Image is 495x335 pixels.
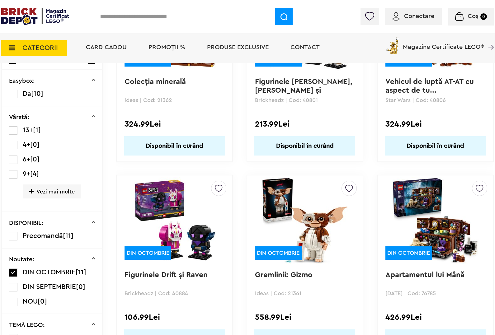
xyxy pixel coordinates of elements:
[86,44,127,50] a: Card Cadou
[480,13,487,20] small: 0
[9,78,35,84] p: Easybox:
[385,246,432,260] div: DIN OCTOMBRIE
[290,44,320,50] a: Contact
[255,291,355,296] p: Ideas | Cod: 21361
[9,220,43,226] p: DISPONIBIL:
[23,141,30,148] span: 4+
[125,246,171,260] div: DIN OCTOMBRIE
[30,141,40,148] span: [0]
[23,232,63,239] span: Precomandă
[207,44,269,50] a: Produse exclusive
[255,271,313,279] a: Gremlinii: Gizmo
[125,271,208,279] a: Figurinele Drift și Raven
[23,170,30,177] span: 9+
[393,13,434,19] a: Conectare
[23,90,31,97] span: Da
[255,97,355,103] p: Brickheadz | Cod: 40801
[76,269,86,276] span: [11]
[125,291,224,296] p: Brickheadz | Cod: 40884
[30,156,40,163] span: [0]
[23,184,81,198] span: Vezi mai multe
[385,97,485,103] p: Star Wars | Cod: 40806
[404,13,434,19] span: Conectare
[23,127,33,133] span: 13+
[403,36,484,50] span: Magazine Certificate LEGO®
[392,177,479,264] img: Apartamentul lui Mână
[23,156,30,163] span: 6+
[125,120,224,128] div: 324.99Lei
[255,78,355,103] a: Figurinele [PERSON_NAME], [PERSON_NAME] și [PERSON_NAME]
[23,269,76,276] span: DIN OCTOMBRIE
[484,36,494,42] a: Magazine Certificate LEGO®
[385,271,464,279] a: Apartamentul lui Mână
[385,313,485,321] div: 426.99Lei
[23,298,38,305] span: NOU
[125,97,224,103] p: Ideas | Cod: 21362
[33,127,41,133] span: [1]
[255,246,302,260] div: DIN OCTOMBRIE
[22,44,58,51] span: CATEGORII
[385,291,485,296] p: [DATE] | Cod: 76785
[125,78,186,86] a: Colecţia minerală
[385,120,485,128] div: 324.99Lei
[261,177,348,264] img: Gremlinii: Gizmo
[385,136,486,156] a: Disponibil în curând
[23,283,76,290] span: DIN SEPTEMBRIE
[9,322,45,328] p: TEMĂ LEGO:
[30,170,39,177] span: [4]
[468,13,478,19] span: Coș
[31,90,43,97] span: [10]
[255,313,355,321] div: 558.99Lei
[125,313,224,321] div: 106.99Lei
[148,44,185,50] a: PROMOȚII %
[254,136,355,156] a: Disponibil în curând
[385,78,476,94] a: Vehicul de luptă AT-AT cu aspect de tu...
[255,120,355,128] div: 213.99Lei
[38,298,47,305] span: [0]
[124,136,225,156] a: Disponibil în curând
[9,114,29,120] p: Vârstă:
[76,283,85,290] span: [0]
[63,232,73,239] span: [11]
[131,177,218,264] img: Figurinele Drift și Raven
[9,256,34,263] p: Noutate:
